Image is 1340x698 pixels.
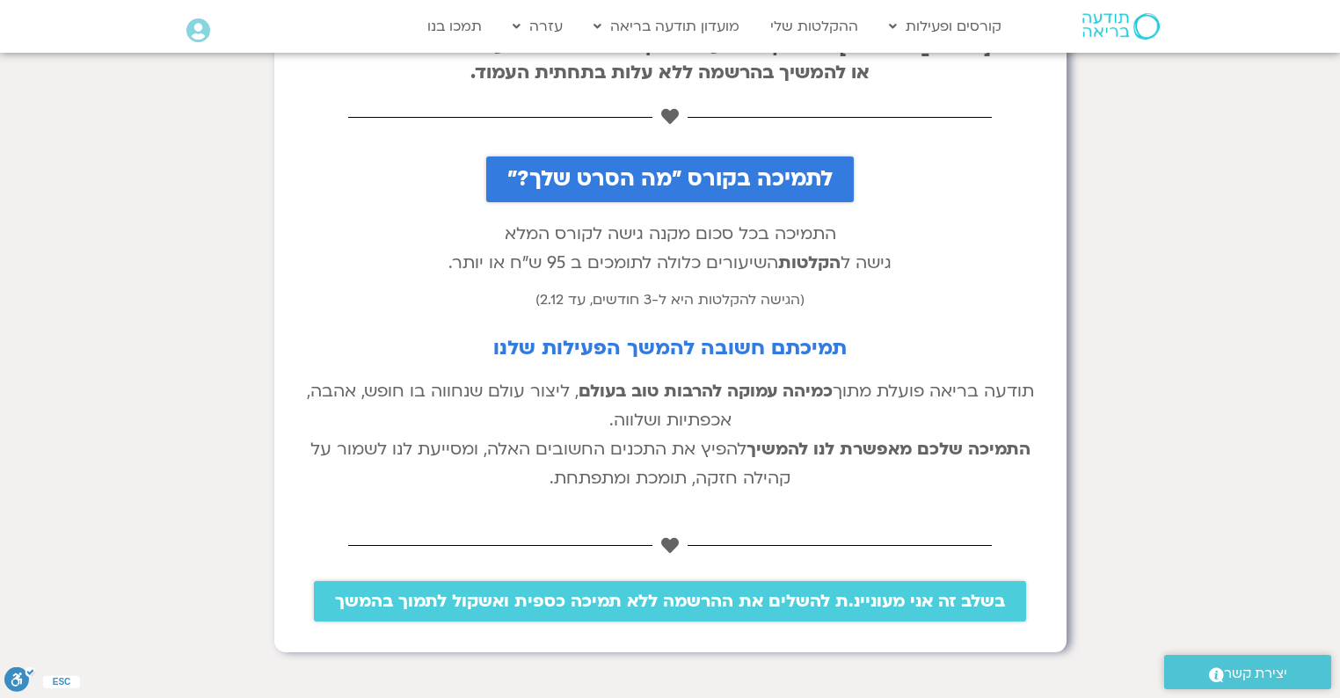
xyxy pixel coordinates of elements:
a: קורסים ופעילות [880,10,1010,43]
a: תמכו בנו [419,10,491,43]
b: תוכל.[PERSON_NAME] להצטרף כבר עכשיו לקורס המלא באמצעות תמיכה בנדיבות הלב או להמשיך בהרשמה ללא עלו... [305,34,1036,85]
a: בשלב זה אני מעוניינ.ת להשלים את ההרשמה ללא תמיכה כספית ואשקול לתמוך בהמשך [314,581,1026,622]
span: לתמיכה בקורס "מה הסרט שלך?" [507,167,833,192]
p: התמיכה בכל סכום מקנה גישה לקורס המלא גישה ל השיעורים כלולה לתומכים ב 95 ש"ח או יותר. [292,220,1049,278]
b: התמיכה שלכם מאפשרת לנו להמשיך [746,438,1030,461]
b: כמיהה עמוקה להרבות טוב בעולם [579,380,833,403]
a: מועדון תודעה בריאה [585,10,748,43]
a: יצירת קשר [1164,655,1331,689]
img: תודעה בריאה [1082,13,1160,40]
a: לתמיכה בקורס "מה הסרט שלך?" [486,156,854,202]
p: תודעה בריאה פועלת מתוך , ליצור עולם שנחווה בו חופש, אהבה, אכפתיות ושלווה. להפיץ את התכנים החשובים... [292,377,1049,493]
a: עזרה [504,10,572,43]
h2: תמיכתם חשובה להמשך הפעילות שלנו [292,337,1049,360]
a: ההקלטות שלי [761,10,867,43]
h6: (הגישה להקלטות היא ל-3 חודשים, עד 2.12) [292,291,1049,310]
b: הקלטות [778,251,841,274]
span: בשלב זה אני מעוניינ.ת להשלים את ההרשמה ללא תמיכה כספית ואשקול לתמוך בהמשך [335,592,1005,611]
span: יצירת קשר [1224,662,1287,686]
